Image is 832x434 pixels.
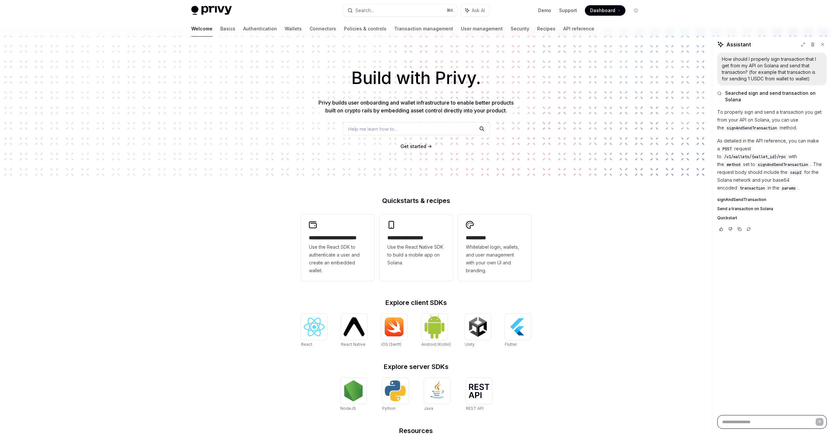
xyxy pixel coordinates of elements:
[243,21,277,37] a: Authentication
[461,21,503,37] a: User management
[727,125,777,131] span: signAndSendTransaction
[385,380,406,401] img: Python
[631,5,641,16] button: Toggle dark mode
[585,5,625,16] a: Dashboard
[461,5,489,16] button: Ask AI
[466,378,492,412] a: REST APIREST API
[220,21,235,37] a: Basics
[343,380,364,401] img: NodeJS
[341,314,367,348] a: React NativeReact Native
[717,90,827,103] button: Searched sign and send transaction on Solana
[318,99,514,114] span: Privy builds user onboarding and wallet infrastructure to enable better products built on crypto ...
[816,418,824,426] button: Send message
[285,21,302,37] a: Wallets
[301,427,531,434] h2: Resources
[717,108,827,132] p: To properly sign and send a transaction you get from your API on Solana, you can use the method.
[424,406,433,411] span: Java
[427,380,448,401] img: Java
[782,186,796,191] span: params
[722,146,732,152] span: POST
[466,406,484,411] span: REST API
[387,243,445,267] span: Use the React Native SDK to build a mobile app on Solana.
[301,342,312,347] span: React
[538,7,551,14] a: Demo
[717,215,827,221] a: Quickstart
[340,406,356,411] span: NodeJS
[722,56,822,82] div: How should I properly sign transaction that I get from my API on Solana and send that transaction...
[505,342,517,347] span: Flutter
[343,5,457,16] button: Search...⌘K
[301,363,531,370] h2: Explore server SDKs
[740,186,765,191] span: transaction
[447,8,453,13] span: ⌘ K
[355,7,374,14] div: Search...
[400,143,426,149] span: Get started
[511,21,529,37] a: Security
[344,21,386,37] a: Policies & controls
[468,384,489,398] img: REST API
[304,318,325,336] img: React
[790,170,802,175] span: caip2
[466,243,523,275] span: Whitelabel login, wallets, and user management with your own UI and branding.
[301,299,531,306] h2: Explore client SDKs
[381,342,401,347] span: iOS (Swift)
[505,314,531,348] a: FlutterFlutter
[537,21,555,37] a: Recipes
[507,316,528,337] img: Flutter
[717,206,827,211] a: Send a transaction on Solana
[421,342,451,347] span: Android (Kotlin)
[394,21,453,37] a: Transaction management
[310,21,336,37] a: Connectors
[563,21,594,37] a: API reference
[590,7,615,14] span: Dashboard
[424,314,445,339] img: Android (Kotlin)
[340,378,366,412] a: NodeJSNodeJS
[467,316,488,337] img: Unity
[191,21,212,37] a: Welcome
[344,317,365,336] img: React Native
[717,197,766,202] span: signAndSendTransaction
[380,214,453,281] a: **** **** **** ***Use the React Native SDK to build a mobile app on Solana.
[717,137,827,192] p: As detailed in the API reference, you can make a request to with the set to . The request body sh...
[341,342,365,347] span: React Native
[717,197,827,202] a: signAndSendTransaction
[465,342,475,347] span: Unity
[724,154,786,159] span: /v1/wallets/{wallet_id}/rpc
[717,215,737,221] span: Quickstart
[727,162,740,167] span: method
[725,90,827,103] span: Searched sign and send transaction on Solana
[465,314,491,348] a: UnityUnity
[424,378,450,412] a: JavaJava
[301,197,531,204] h2: Quickstarts & recipes
[382,378,408,412] a: PythonPython
[717,206,773,211] span: Send a transaction on Solana
[421,314,451,348] a: Android (Kotlin)Android (Kotlin)
[348,125,398,132] span: Help me learn how to…
[382,406,396,411] span: Python
[191,6,232,15] img: light logo
[758,162,808,167] span: signAndSendTransaction
[726,41,751,48] span: Assistant
[472,7,485,14] span: Ask AI
[309,243,366,275] span: Use the React SDK to authenticate a user and create an embedded wallet.
[384,317,405,337] img: iOS (Swift)
[559,7,577,14] a: Support
[400,143,426,150] a: Get started
[458,214,531,281] a: **** *****Whitelabel login, wallets, and user management with your own UI and branding.
[10,65,822,91] h1: Build with Privy.
[381,314,407,348] a: iOS (Swift)iOS (Swift)
[301,314,327,348] a: ReactReact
